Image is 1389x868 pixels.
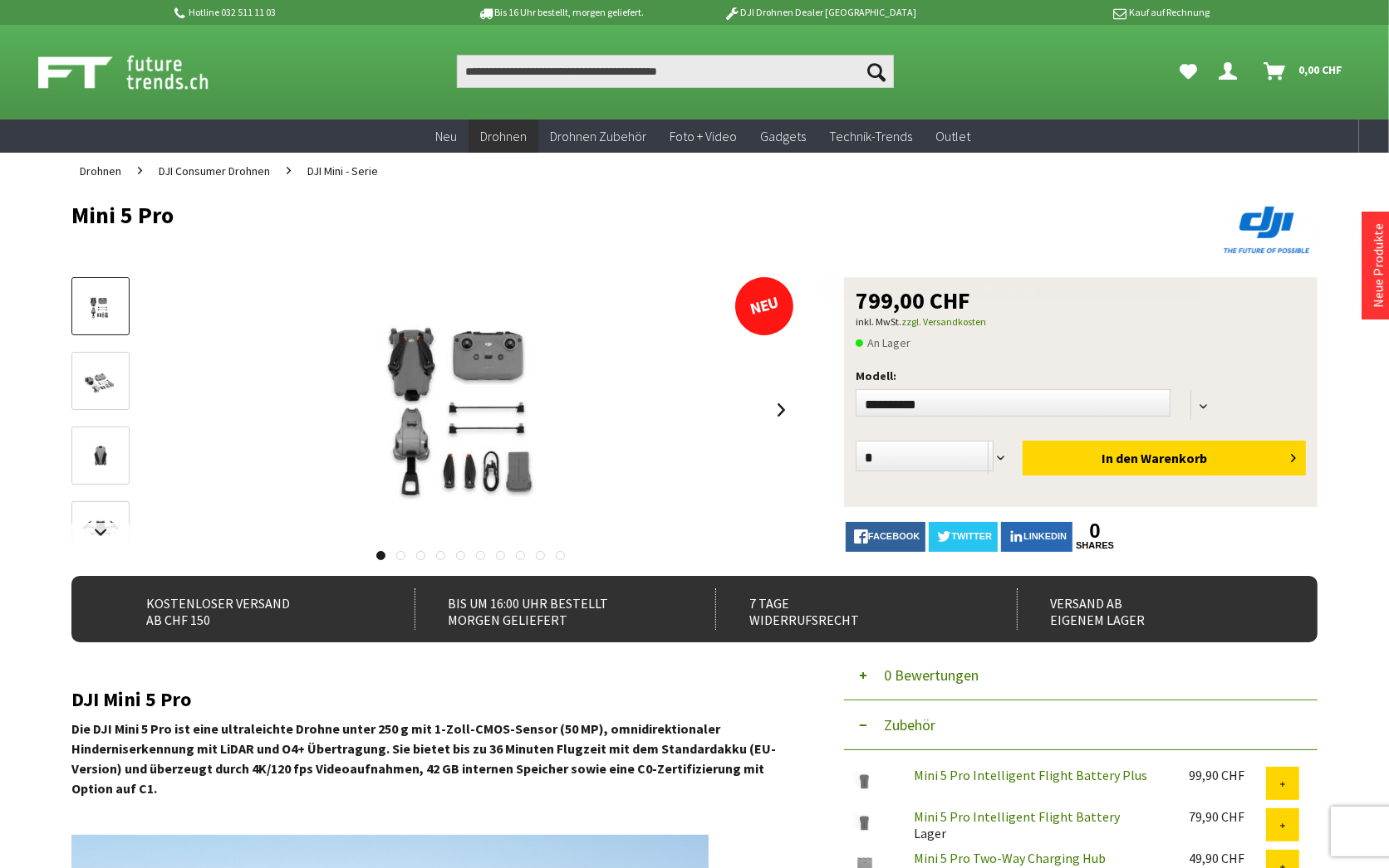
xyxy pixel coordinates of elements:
p: Kauf auf Rechnung [950,2,1209,22]
a: Foto + Video [658,119,748,154]
span: Drohnen Zubehör [550,128,646,144]
button: Zubehör [844,700,1318,750]
span: Neu [435,128,457,144]
img: Mini 5 Pro Intelligent Flight Battery [844,808,886,836]
input: Produkt, Marke, Kategorie, EAN, Artikelnummer… [457,55,894,88]
a: Neu [424,119,469,154]
a: Drohnen [71,153,130,189]
span: DJI Mini - Serie [307,163,378,178]
a: Warenkorb [1257,55,1351,88]
div: 79,90 CHF [1189,808,1266,825]
img: Shop Futuretrends - zur Startseite wechseln [38,51,245,93]
img: Mini 5 Pro Intelligent Flight Battery Plus [844,767,886,794]
a: Gadgets [748,119,817,154]
a: Mini 5 Pro Two-Way Charging Hub [914,850,1106,866]
h2: DJI Mini 5 Pro [71,689,794,710]
a: Drohnen Zubehör [538,119,658,154]
p: Hotline 032 511 11 03 [171,2,430,22]
a: Technik-Trends [817,119,924,154]
a: DJI Mini - Serie [299,153,386,189]
h1: Mini 5 Pro [71,202,1068,227]
img: Mini 5 Pro [271,277,670,543]
div: Versand ab eigenem Lager [1017,588,1282,630]
span: Gadgets [760,128,806,144]
p: DJI Drohnen Dealer [GEOGRAPHIC_DATA] [690,2,950,22]
a: Drohnen [469,119,538,154]
a: Mini 5 Pro Intelligent Flight Battery Plus [914,767,1147,783]
a: Mini 5 Pro Intelligent Flight Battery [914,808,1120,825]
span: Drohnen [80,163,121,178]
span: 0,00 CHF [1298,56,1342,83]
img: Vorschau: Mini 5 Pro [76,291,125,324]
span: Technik-Trends [829,128,912,144]
span: Foto + Video [670,128,737,144]
span: Outlet [935,128,970,144]
span: Drohnen [480,128,527,144]
div: 49,90 CHF [1189,850,1266,866]
a: Neue Produkte [1370,223,1387,308]
a: Meine Favoriten [1171,55,1205,88]
strong: Die DJI Mini 5 Pro ist eine ultraleichte Drohne unter 250 g mit 1-Zoll-CMOS-Sensor (50 MP), omnid... [71,720,776,797]
div: 7 Tage Widerrufsrecht [715,588,980,630]
div: Lager [901,808,1175,841]
div: Kostenloser Versand ab CHF 150 [113,588,378,630]
img: DJI [1218,202,1318,257]
a: Dein Konto [1212,55,1250,88]
div: 99,90 CHF [1189,767,1266,783]
p: Bis 16 Uhr bestellt, morgen geliefert. [430,2,690,22]
button: 0 Bewertungen [844,651,1318,700]
a: Outlet [924,119,982,154]
span: Mini 5 Pro [984,281,1037,296]
button: Suchen [859,55,894,88]
span: DJI Consumer Drohnen [159,163,270,178]
a: DJI Consumer Drohnen [150,153,278,189]
div: Bis um 16:00 Uhr bestellt Morgen geliefert [415,588,680,630]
